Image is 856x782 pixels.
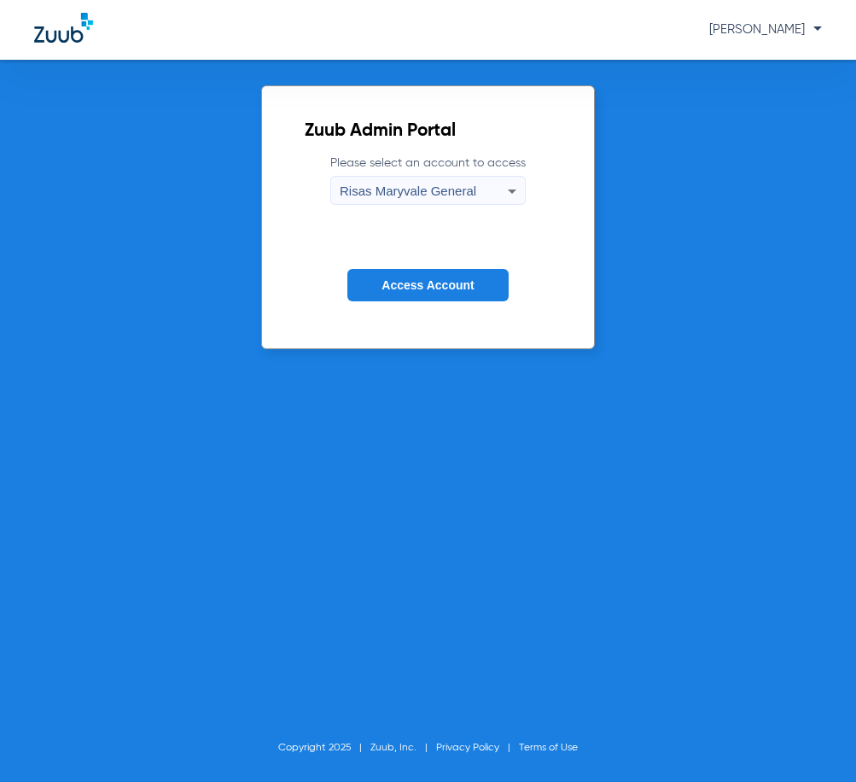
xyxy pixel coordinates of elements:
[330,155,526,205] label: Please select an account to access
[370,739,436,756] li: Zuub, Inc.
[34,13,93,43] img: Zuub Logo
[771,700,856,782] iframe: Chat Widget
[709,23,822,36] span: [PERSON_NAME]
[305,123,551,140] h2: Zuub Admin Portal
[340,184,476,198] span: Risas Maryvale General
[278,739,370,756] li: Copyright 2025
[347,269,508,302] button: Access Account
[436,743,499,753] a: Privacy Policy
[519,743,578,753] a: Terms of Use
[381,278,474,292] span: Access Account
